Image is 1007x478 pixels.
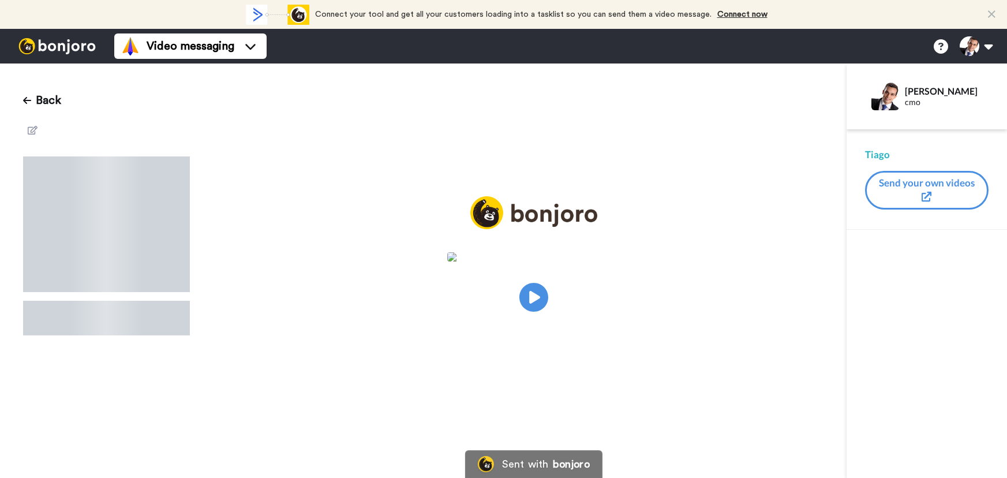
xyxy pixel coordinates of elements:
div: bonjoro [553,459,590,469]
a: Connect now [717,10,768,18]
div: cmo [905,98,988,107]
div: animation [246,5,309,25]
span: Video messaging [147,38,234,54]
div: [PERSON_NAME] [905,85,988,96]
a: Bonjoro LogoSent withbonjoro [465,450,602,478]
div: Sent with [502,459,548,469]
img: bj-logo-header-white.svg [14,38,100,54]
img: b29afbfb-a88c-4b09-b2d6-9be02fa33a76.jpg [447,252,620,262]
div: Tiago [865,148,989,162]
img: Bonjoro Logo [478,456,494,472]
img: vm-color.svg [121,37,140,55]
button: Back [23,87,61,114]
img: Profile Image [871,83,899,110]
button: Send your own videos [865,171,989,210]
span: Connect your tool and get all your customers loading into a tasklist so you can send them a video... [315,10,712,18]
img: logo_full.png [470,196,597,229]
